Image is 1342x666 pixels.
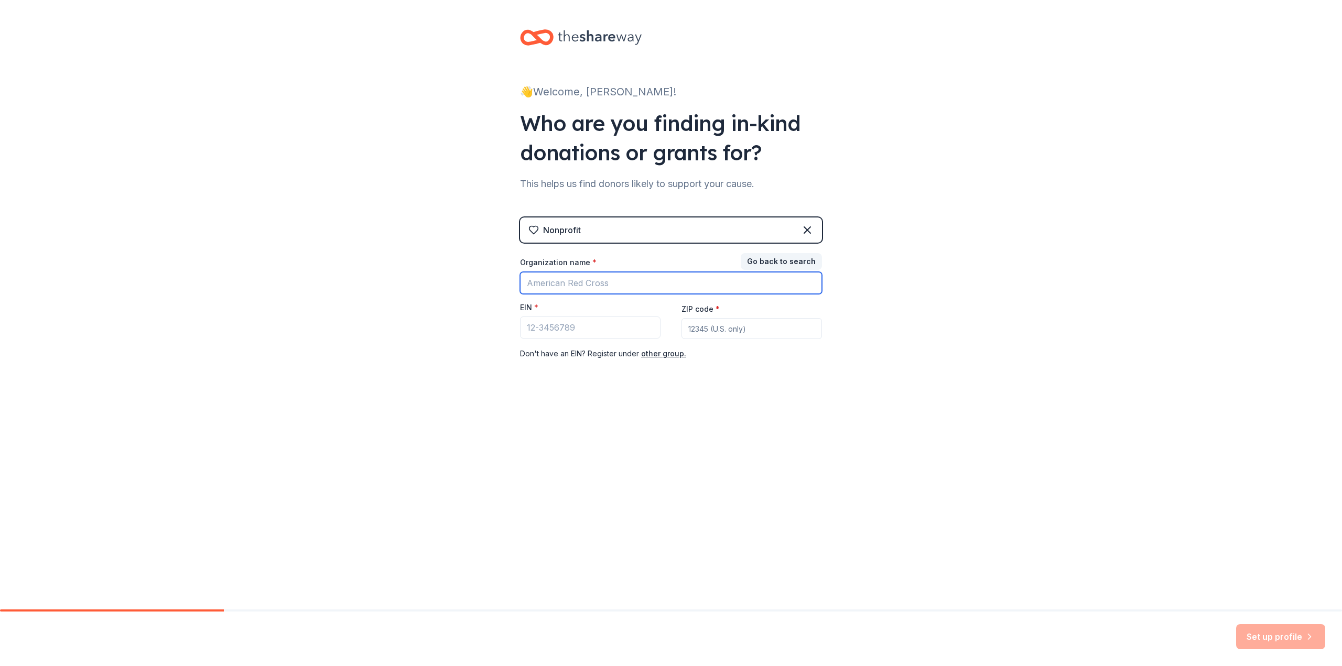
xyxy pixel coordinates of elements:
[520,316,661,339] input: 12-3456789
[520,347,822,360] div: Don ' t have an EIN? Register under
[520,108,822,167] div: Who are you finding in-kind donations or grants for?
[641,347,686,360] button: other group.
[520,302,538,313] label: EIN
[741,253,822,270] button: Go back to search
[681,318,822,339] input: 12345 (U.S. only)
[520,272,822,294] input: American Red Cross
[520,257,597,268] label: Organization name
[520,176,822,192] div: This helps us find donors likely to support your cause.
[543,224,581,236] div: Nonprofit
[681,304,720,314] label: ZIP code
[520,83,822,100] div: 👋 Welcome, [PERSON_NAME]!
